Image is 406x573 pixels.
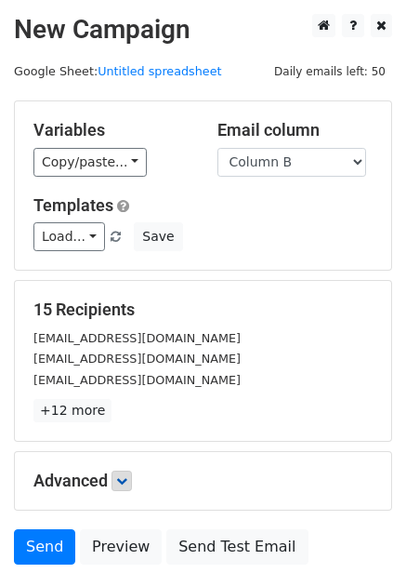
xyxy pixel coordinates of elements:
[33,120,190,140] h5: Variables
[14,14,392,46] h2: New Campaign
[313,484,406,573] iframe: Chat Widget
[14,529,75,565] a: Send
[33,373,241,387] small: [EMAIL_ADDRESS][DOMAIN_NAME]
[33,195,113,215] a: Templates
[33,222,105,251] a: Load...
[166,529,308,565] a: Send Test Email
[33,399,111,422] a: +12 more
[217,120,373,140] h5: Email column
[80,529,162,565] a: Preview
[268,64,392,78] a: Daily emails left: 50
[33,148,147,177] a: Copy/paste...
[33,352,241,366] small: [EMAIL_ADDRESS][DOMAIN_NAME]
[14,64,222,78] small: Google Sheet:
[33,300,373,320] h5: 15 Recipients
[33,471,373,491] h5: Advanced
[268,61,392,82] span: Daily emails left: 50
[98,64,221,78] a: Untitled spreadsheet
[33,331,241,345] small: [EMAIL_ADDRESS][DOMAIN_NAME]
[134,222,182,251] button: Save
